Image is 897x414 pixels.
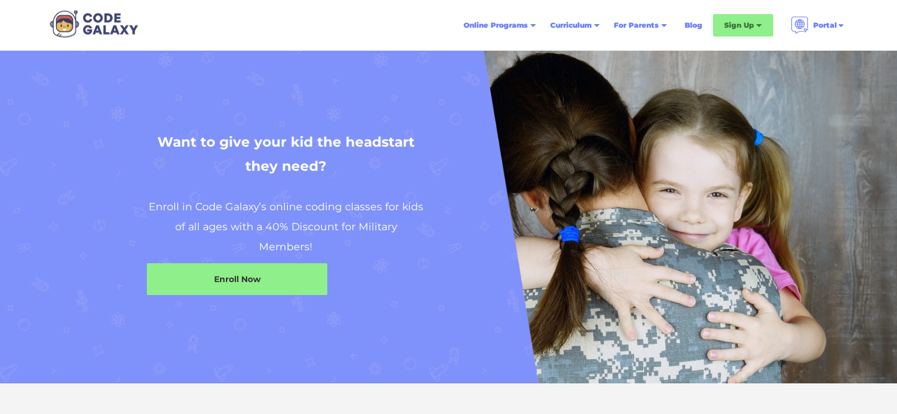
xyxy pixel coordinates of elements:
[147,263,327,295] a: Enroll Now
[607,15,674,36] div: For Parents
[614,19,659,31] div: For Parents
[813,19,837,31] div: Portal
[724,19,754,31] div: Sign Up
[678,15,709,36] a: Blog
[784,12,852,39] div: Portal
[543,15,607,36] div: Curriculum
[147,130,425,179] h1: Want to give your kid the headstart they need?
[456,15,543,36] div: Online Programs
[713,14,773,37] div: Sign Up
[147,197,425,257] h2: Enroll in Code Galaxy’s online coding classes for kids of all ages with a 40% Discount for Milita...
[147,273,327,285] div: Enroll Now
[464,19,528,31] div: Online Programs
[550,19,592,31] div: Curriculum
